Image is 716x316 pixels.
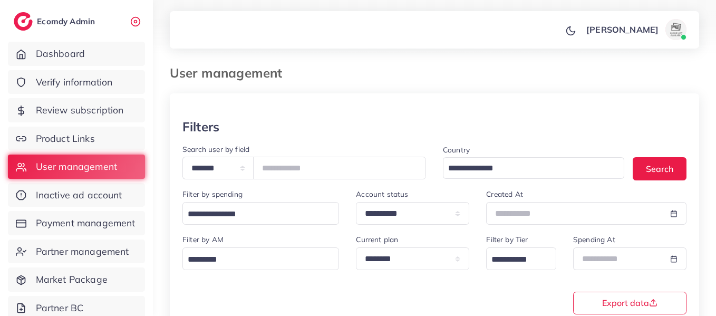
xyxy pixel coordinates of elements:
[36,103,124,117] span: Review subscription
[8,127,145,151] a: Product Links
[8,98,145,122] a: Review subscription
[486,247,556,270] div: Search for option
[8,42,145,66] a: Dashboard
[586,23,659,36] p: [PERSON_NAME]
[488,252,543,268] input: Search for option
[444,160,611,177] input: Search for option
[602,299,657,307] span: Export data
[36,47,85,61] span: Dashboard
[170,65,291,81] h3: User management
[182,247,339,270] div: Search for option
[36,188,122,202] span: Inactive ad account
[443,145,470,155] label: Country
[184,252,325,268] input: Search for option
[8,70,145,94] a: Verify information
[36,301,84,315] span: Partner BC
[36,75,113,89] span: Verify information
[184,206,325,223] input: Search for option
[36,245,129,258] span: Partner management
[37,16,98,26] h2: Ecomdy Admin
[36,160,117,174] span: User management
[665,19,686,40] img: avatar
[443,157,624,179] div: Search for option
[356,234,398,245] label: Current plan
[182,189,243,199] label: Filter by spending
[8,183,145,207] a: Inactive ad account
[182,144,249,155] label: Search user by field
[573,234,615,245] label: Spending At
[486,189,523,199] label: Created At
[8,155,145,179] a: User management
[573,292,686,314] button: Export data
[14,12,98,31] a: logoEcomdy Admin
[486,234,528,245] label: Filter by Tier
[36,216,136,230] span: Payment management
[14,12,33,31] img: logo
[8,211,145,235] a: Payment management
[182,234,224,245] label: Filter by AM
[182,119,219,135] h3: Filters
[36,132,95,146] span: Product Links
[580,19,691,40] a: [PERSON_NAME]avatar
[356,189,408,199] label: Account status
[8,267,145,292] a: Market Package
[182,202,339,225] div: Search for option
[633,157,686,180] button: Search
[8,240,145,264] a: Partner management
[36,273,108,286] span: Market Package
